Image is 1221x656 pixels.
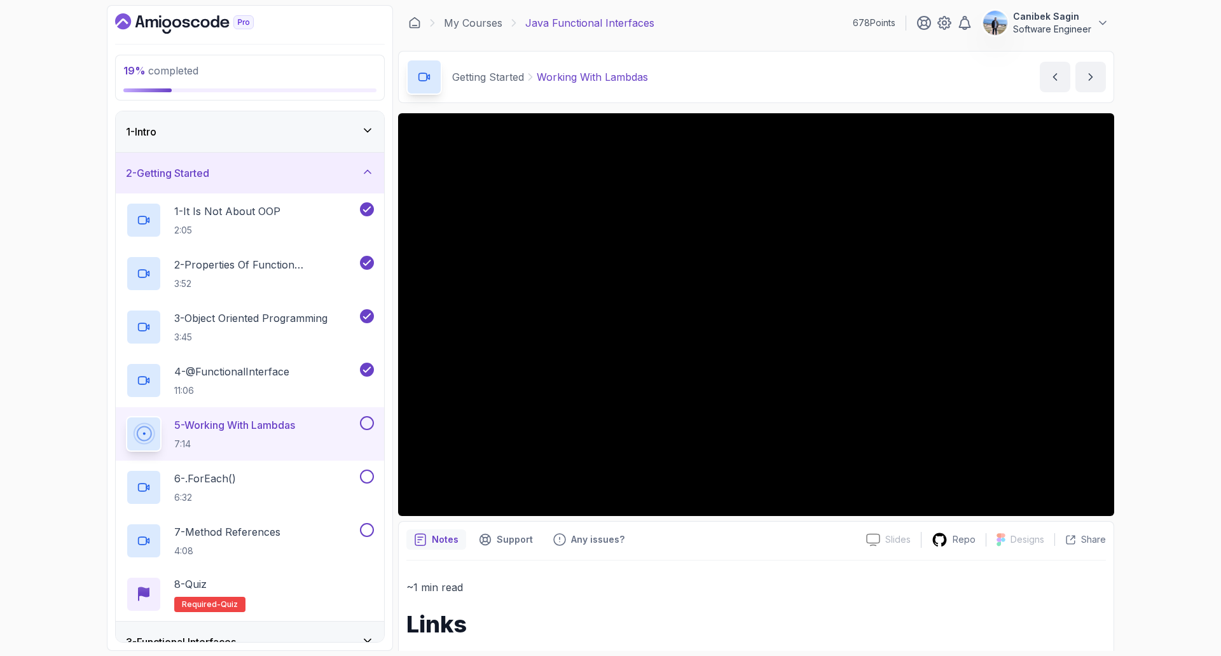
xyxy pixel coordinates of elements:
[126,124,156,139] h3: 1 - Intro
[126,523,374,559] button: 7-Method References4:08
[174,204,280,219] p: 1 - It Is Not About OOP
[497,533,533,546] p: Support
[983,11,1007,35] img: user profile image
[406,578,1106,596] p: ~1 min read
[116,111,384,152] button: 1-Intro
[1081,533,1106,546] p: Share
[1013,10,1091,23] p: Canibek Sagin
[115,13,283,34] a: Dashboard
[126,202,374,238] button: 1-It Is Not About OOP2:05
[116,153,384,193] button: 2-Getting Started
[1075,62,1106,92] button: next content
[174,471,236,486] p: 6 - .forEach()
[126,416,374,452] button: 5-Working With Lambdas7:14
[853,17,895,29] p: 678 Points
[1013,23,1091,36] p: Software Engineer
[471,529,541,550] button: Support button
[571,533,624,546] p: Any issues?
[123,64,198,77] span: completed
[174,224,280,237] p: 2:05
[126,309,374,345] button: 3-Object Oriented Programming3:45
[174,257,357,272] p: 2 - Properties Of Function Programming
[174,331,328,344] p: 3:45
[123,64,146,77] span: 19 %
[126,634,236,650] h3: 3 - Functional Interfaces
[921,532,986,548] a: Repo
[525,15,654,31] p: Java Functional Interfaces
[546,529,632,550] button: Feedback button
[126,576,374,612] button: 8-QuizRequired-quiz
[174,524,280,540] p: 7 - Method References
[432,533,459,546] p: Notes
[953,533,976,546] p: Repo
[444,15,502,31] a: My Courses
[1040,62,1070,92] button: previous content
[406,611,1106,637] h1: Links
[174,384,289,397] p: 11:06
[174,277,357,290] p: 3:52
[452,69,524,85] p: Getting Started
[1054,533,1106,546] button: Share
[126,165,209,181] h3: 2 - Getting Started
[174,311,328,326] p: 3 - Object Oriented Programming
[174,417,295,433] p: 5 - Working With Lambdas
[408,17,421,29] a: Dashboard
[885,533,911,546] p: Slides
[174,576,207,592] p: 8 - Quiz
[537,69,648,85] p: Working With Lambdas
[174,491,236,504] p: 6:32
[174,545,280,557] p: 4:08
[221,599,238,610] span: quiz
[126,470,374,505] button: 6-.forEach()6:32
[174,438,295,450] p: 7:14
[406,529,466,550] button: notes button
[1011,533,1044,546] p: Designs
[182,599,221,610] span: Required-
[126,363,374,398] button: 4-@FunctionalInterface11:06
[983,10,1109,36] button: user profile imageCanibek SaginSoftware Engineer
[174,364,289,379] p: 4 - @FunctionalInterface
[398,113,1114,516] iframe: 5 - Working with Lambdas
[126,256,374,291] button: 2-Properties Of Function Programming3:52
